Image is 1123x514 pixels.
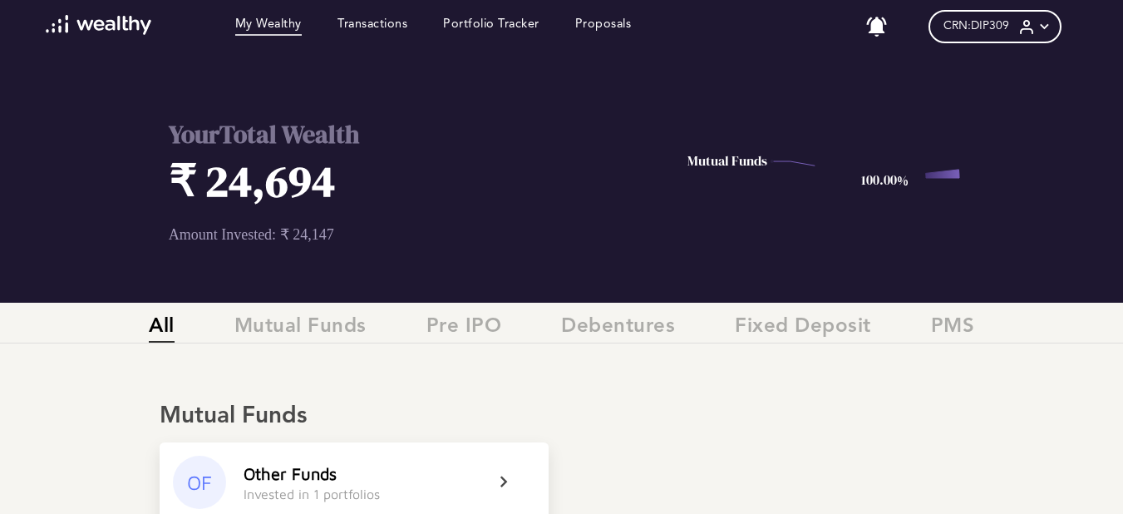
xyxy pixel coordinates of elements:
span: Mutual Funds [234,315,367,343]
h1: ₹ 24,694 [169,151,646,210]
text: Mutual Funds [687,151,767,170]
span: CRN: DIP309 [943,19,1009,33]
img: wl-logo-white.svg [46,15,151,35]
div: OF [173,456,226,509]
a: My Wealthy [235,17,302,36]
span: All [149,315,175,343]
span: PMS [931,315,975,343]
a: Proposals [575,17,632,36]
div: Other Funds [244,464,337,483]
a: Transactions [337,17,407,36]
div: Mutual Funds [160,403,963,431]
div: Invested in 1 portfolios [244,487,380,502]
a: Portfolio Tracker [443,17,539,36]
span: Fixed Deposit [735,315,871,343]
span: Debentures [561,315,675,343]
text: 100.00% [860,171,908,189]
p: Amount Invested: ₹ 24,147 [169,225,646,244]
h2: Your Total Wealth [169,117,646,151]
span: Pre IPO [426,315,502,343]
